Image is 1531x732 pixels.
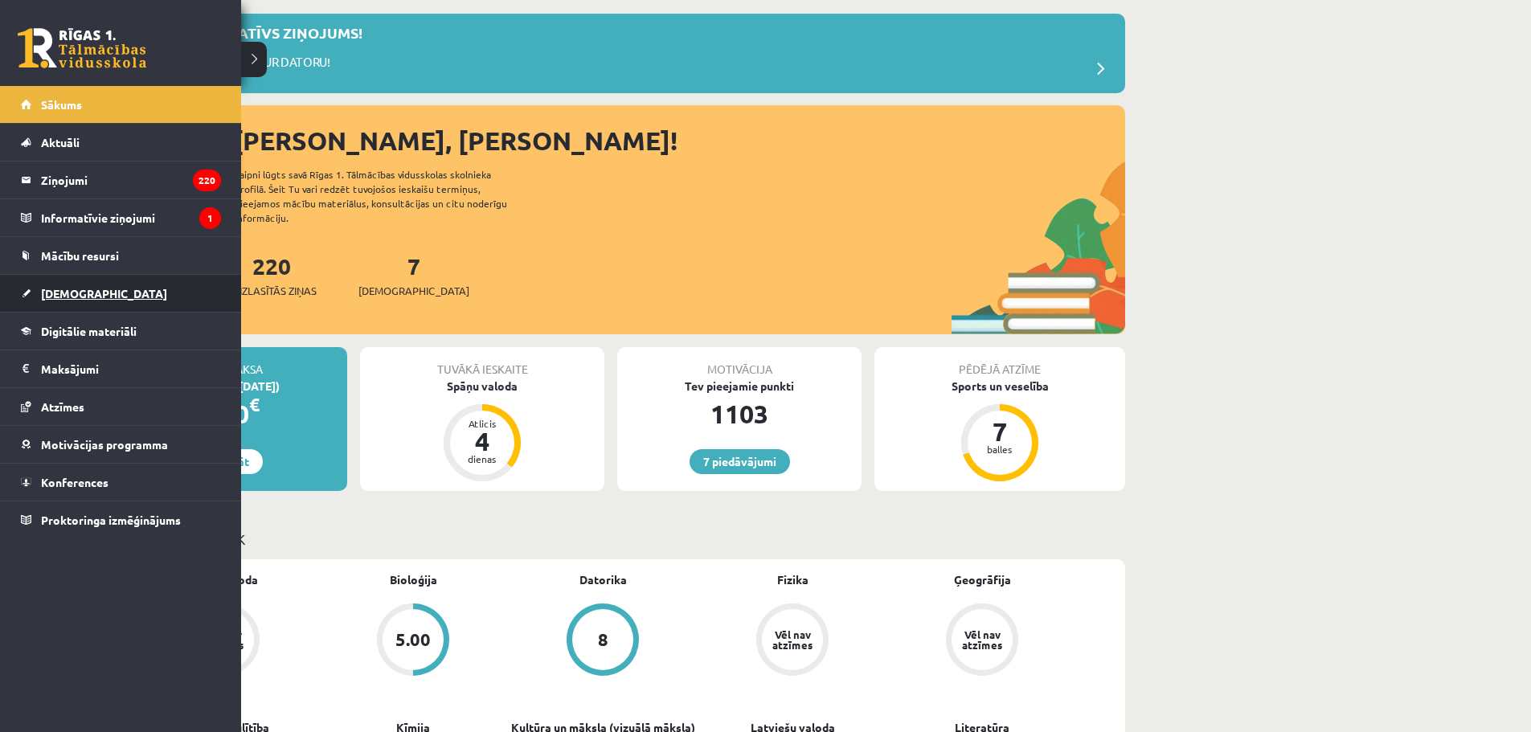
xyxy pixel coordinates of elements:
div: Laipni lūgts savā Rīgas 1. Tālmācības vidusskolas skolnieka profilā. Šeit Tu vari redzēt tuvojošo... [235,167,535,225]
span: Sākums [41,97,82,112]
a: Sports un veselība 7 balles [874,378,1125,484]
div: balles [976,444,1024,454]
a: Bioloģija [390,571,437,588]
a: [DEMOGRAPHIC_DATA] [21,275,221,312]
span: Neizlasītās ziņas [227,283,317,299]
a: Rīgas 1. Tālmācības vidusskola [18,28,146,68]
div: dienas [458,454,506,464]
a: Atzīmes [21,388,221,425]
span: Konferences [41,475,108,489]
div: Vēl nav atzīmes [770,629,815,650]
a: 5.00 [318,603,508,679]
a: Maksājumi [21,350,221,387]
a: Jauns informatīvs ziņojums! Ieskaites drīkst pildīt TIKAI CAUR DATORU! [104,22,1117,85]
a: Datorika [579,571,627,588]
i: 220 [193,170,221,191]
div: Tuvākā ieskaite [360,347,604,378]
a: Ģeogrāfija [954,571,1011,588]
div: 4 [458,428,506,454]
a: Vēl nav atzīmes [698,603,887,679]
a: Motivācijas programma [21,426,221,463]
span: Proktoringa izmēģinājums [41,513,181,527]
a: 7 piedāvājumi [690,449,790,474]
a: Vēl nav atzīmes [887,603,1077,679]
a: Mācību resursi [21,237,221,274]
a: Konferences [21,464,221,501]
a: Aktuāli [21,124,221,161]
span: Digitālie materiāli [41,324,137,338]
a: Sākums [21,86,221,123]
div: Motivācija [617,347,862,378]
div: Atlicis [458,419,506,428]
div: Sports un veselība [874,378,1125,395]
a: Fizika [777,571,808,588]
i: 1 [199,207,221,229]
div: Spāņu valoda [360,378,604,395]
legend: Ziņojumi [41,162,221,198]
span: [DEMOGRAPHIC_DATA] [358,283,469,299]
div: Pēdējā atzīme [874,347,1125,378]
span: Atzīmes [41,399,84,414]
legend: Informatīvie ziņojumi [41,199,221,236]
span: Mācību resursi [41,248,119,263]
a: 8 [508,603,698,679]
div: 5.00 [395,631,431,648]
a: 7[DEMOGRAPHIC_DATA] [358,251,469,299]
a: Ziņojumi220 [21,162,221,198]
div: 8 [598,631,608,648]
span: Motivācijas programma [41,437,168,452]
p: Jauns informatīvs ziņojums! [129,22,362,43]
p: Mācību plāns 11.a2 JK [103,528,1119,550]
legend: Maksājumi [41,350,221,387]
div: Tev pieejamie punkti [617,378,862,395]
div: 1103 [617,395,862,433]
div: 7 [976,419,1024,444]
div: [PERSON_NAME], [PERSON_NAME]! [233,121,1125,160]
a: Digitālie materiāli [21,313,221,350]
span: [DEMOGRAPHIC_DATA] [41,286,167,301]
a: 220Neizlasītās ziņas [227,251,317,299]
a: Spāņu valoda Atlicis 4 dienas [360,378,604,484]
a: Proktoringa izmēģinājums [21,501,221,538]
span: Aktuāli [41,135,80,149]
a: Informatīvie ziņojumi1 [21,199,221,236]
span: € [249,393,260,416]
div: Vēl nav atzīmes [960,629,1005,650]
